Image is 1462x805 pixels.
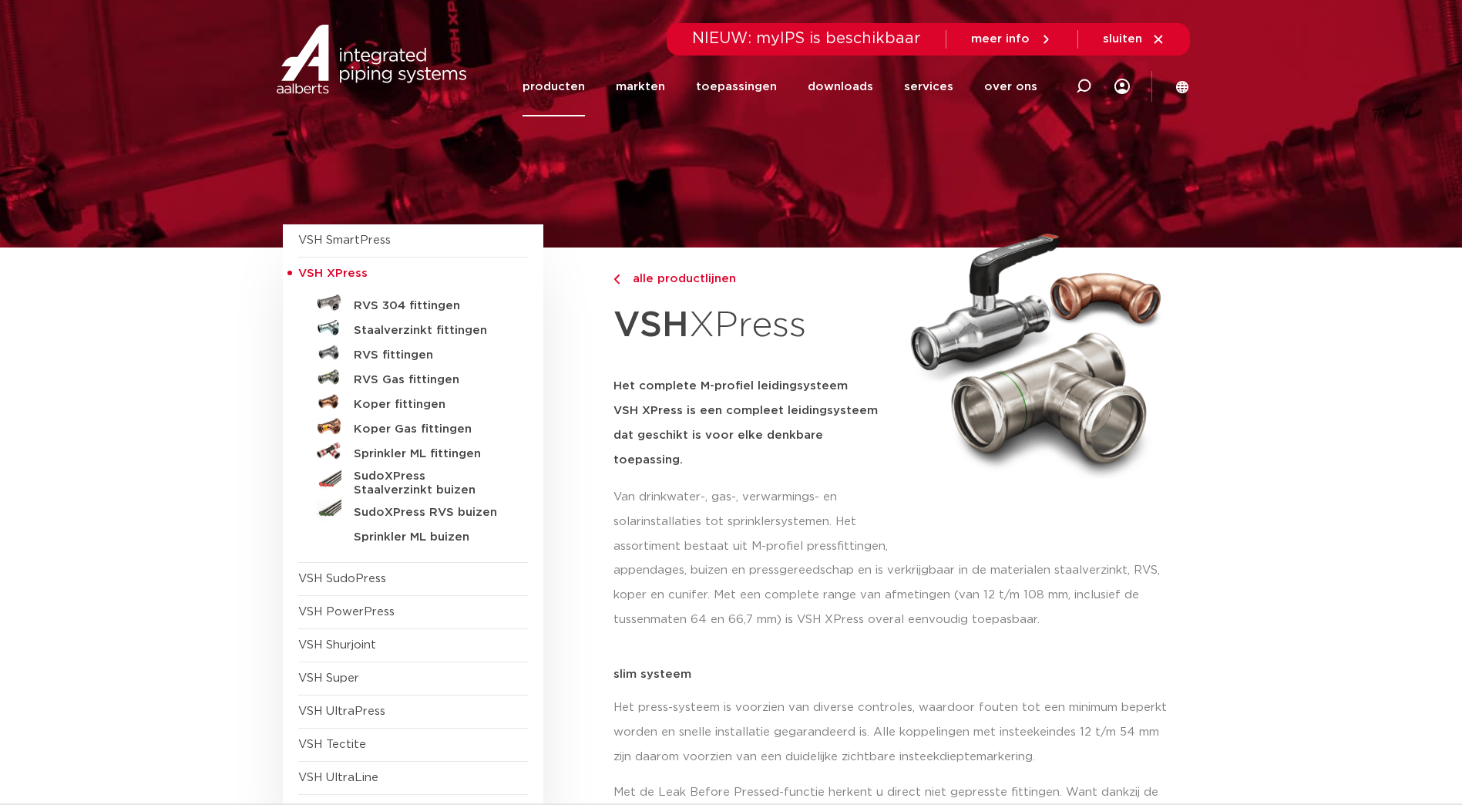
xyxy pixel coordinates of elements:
[354,398,506,412] h5: Koper fittingen
[298,291,528,315] a: RVS 304 fittingen
[298,365,528,389] a: RVS Gas fittingen
[298,340,528,365] a: RVS fittingen
[354,373,506,387] h5: RVS Gas fittingen
[354,299,506,313] h5: RVS 304 fittingen
[298,463,528,497] a: SudoXPress Staalverzinkt buizen
[692,31,921,46] span: NIEUW: myIPS is beschikbaar
[298,706,385,717] a: VSH UltraPress
[354,506,506,520] h5: SudoXPress RVS buizen
[298,639,376,651] a: VSH Shurjoint
[613,270,892,288] a: alle productlijnen
[354,530,506,544] h5: Sprinkler ML buizen
[613,485,892,559] p: Van drinkwater-, gas-, verwarmings- en solarinstallaties tot sprinklersystemen. Het assortiment b...
[298,315,528,340] a: Staalverzinkt fittingen
[354,349,506,362] h5: RVS fittingen
[298,739,366,750] a: VSH Tectite
[613,669,1180,680] p: slim systeem
[971,32,1053,46] a: meer info
[696,57,777,116] a: toepassingen
[623,273,736,285] span: alle productlijnen
[298,573,386,584] a: VSH SudoPress
[298,522,528,547] a: Sprinkler ML buizen
[298,268,368,279] span: VSH XPress
[613,308,689,343] strong: VSH
[613,696,1180,770] p: Het press-systeem is voorzien van diverse controles, waardoor fouten tot een minimum beperkt word...
[298,672,359,684] a: VSH Super
[808,57,873,116] a: downloads
[616,57,665,116] a: markten
[354,447,506,461] h5: Sprinkler ML fittingen
[971,33,1030,45] span: meer info
[298,389,528,414] a: Koper fittingen
[298,414,528,439] a: Koper Gas fittingen
[354,423,506,436] h5: Koper Gas fittingen
[613,374,892,473] h5: Het complete M-profiel leidingsysteem VSH XPress is een compleet leidingsysteem dat geschikt is v...
[523,57,585,116] a: producten
[354,470,506,497] h5: SudoXPress Staalverzinkt buizen
[298,772,378,783] a: VSH UltraLine
[1103,32,1165,46] a: sluiten
[904,57,953,116] a: services
[298,234,391,246] a: VSH SmartPress
[613,296,892,355] h1: XPress
[1103,33,1142,45] span: sluiten
[613,558,1180,632] p: appendages, buizen en pressgereedschap en is verkrijgbaar in de materialen staalverzinkt, RVS, ko...
[354,324,506,338] h5: Staalverzinkt fittingen
[298,606,395,618] a: VSH PowerPress
[523,57,1037,116] nav: Menu
[613,275,620,285] img: chevron-right.svg
[298,497,528,522] a: SudoXPress RVS buizen
[984,57,1037,116] a: over ons
[298,439,528,463] a: Sprinkler ML fittingen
